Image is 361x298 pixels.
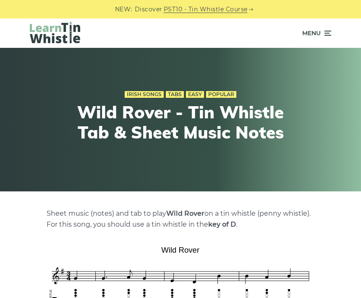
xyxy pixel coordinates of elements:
p: Sheet music (notes) and tab to play on a tin whistle (penny whistle). For this song, you should u... [47,208,314,230]
strong: Wild Rover [166,209,204,217]
a: Tabs [166,91,184,98]
img: LearnTinWhistle.com [30,22,80,43]
a: Irish Songs [125,91,164,98]
a: Popular [206,91,236,98]
strong: key of D [208,220,236,228]
span: Menu [302,23,321,44]
h1: Wild Rover - Tin Whistle Tab & Sheet Music Notes [67,102,294,142]
a: Easy [186,91,204,98]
